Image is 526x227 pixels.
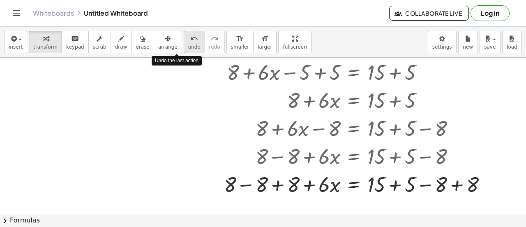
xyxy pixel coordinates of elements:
[93,44,106,50] span: scrub
[396,9,462,17] span: Collaborate Live
[88,31,111,53] button: scrub
[209,44,220,50] span: redo
[278,31,311,53] button: fullscreen
[111,31,132,53] button: draw
[283,44,307,50] span: fullscreen
[484,44,496,50] span: save
[10,7,23,20] button: Toggle navigation
[9,44,23,50] span: insert
[480,31,501,53] button: save
[253,31,277,53] button: format_sizelarger
[158,44,178,50] span: arrange
[471,5,510,21] button: Log in
[205,31,225,53] button: redoredo
[190,34,198,44] i: undo
[33,44,58,50] span: transform
[188,44,201,50] span: undo
[258,44,272,50] span: larger
[231,44,249,50] span: smaller
[507,44,517,50] span: load
[131,31,154,53] button: erase
[236,34,244,44] i: format_size
[463,44,473,50] span: new
[432,44,452,50] span: settings
[115,44,127,50] span: draw
[502,31,522,53] button: load
[211,34,219,44] i: redo
[428,31,457,53] button: settings
[261,34,269,44] i: format_size
[29,31,62,53] button: transform
[136,44,149,50] span: erase
[33,9,74,17] a: Whiteboards
[4,31,27,53] button: insert
[152,56,202,66] div: Undo the last action
[458,31,478,53] button: new
[66,44,84,50] span: keypad
[226,31,254,53] button: format_sizesmaller
[184,31,205,53] button: undoundo
[71,34,79,44] i: keyboard
[389,6,469,21] button: Collaborate Live
[62,31,89,53] button: keyboardkeypad
[154,31,182,53] button: arrange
